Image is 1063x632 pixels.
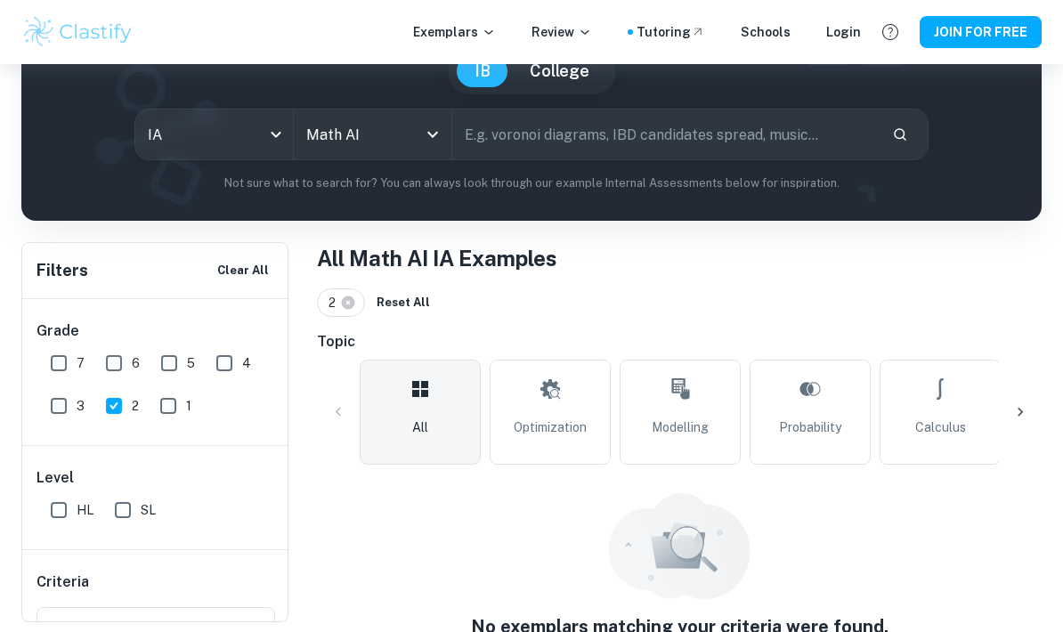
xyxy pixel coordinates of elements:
[37,258,88,283] h6: Filters
[920,16,1042,48] button: JOIN FOR FREE
[77,396,85,416] span: 3
[37,571,89,593] h6: Criteria
[329,293,344,312] span: 2
[915,417,966,437] span: Calculus
[141,500,156,520] span: SL
[77,353,85,373] span: 7
[77,500,93,520] span: HL
[531,22,592,42] p: Review
[36,174,1027,192] p: Not sure what to search for? You can always look through our example Internal Assessments below f...
[317,242,1042,274] h1: All Math AI IA Examples
[608,493,751,599] img: empty_state_resources.svg
[186,396,191,416] span: 1
[187,353,195,373] span: 5
[826,22,861,42] a: Login
[213,257,273,284] button: Clear All
[512,55,607,87] button: College
[412,417,428,437] span: All
[37,467,275,489] h6: Level
[132,353,140,373] span: 6
[317,288,365,317] div: 2
[457,55,508,87] button: IB
[779,417,841,437] span: Probability
[420,122,445,147] button: Open
[741,22,791,42] a: Schools
[21,14,134,50] img: Clastify logo
[135,109,293,159] div: IA
[317,331,1042,352] h6: Topic
[875,17,905,47] button: Help and Feedback
[132,396,139,416] span: 2
[514,417,587,437] span: Optimization
[637,22,705,42] a: Tutoring
[652,417,709,437] span: Modelling
[885,119,915,150] button: Search
[372,289,434,316] button: Reset All
[242,353,251,373] span: 4
[452,109,878,159] input: E.g. voronoi diagrams, IBD candidates spread, music...
[37,320,275,342] h6: Grade
[413,22,496,42] p: Exemplars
